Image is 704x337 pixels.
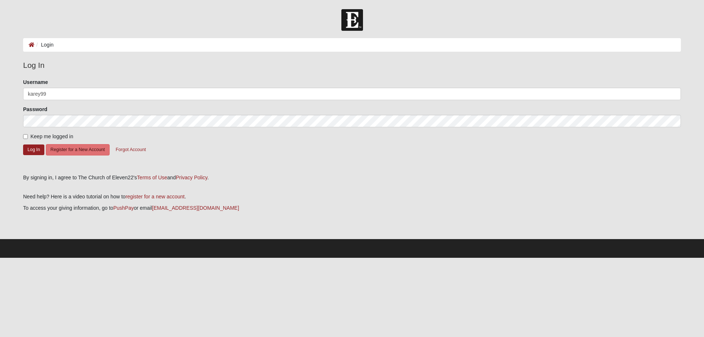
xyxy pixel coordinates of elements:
[34,41,54,49] li: Login
[23,59,681,71] legend: Log In
[30,133,73,139] span: Keep me logged in
[23,144,44,155] button: Log In
[46,144,110,155] button: Register for a New Account
[152,205,239,211] a: [EMAIL_ADDRESS][DOMAIN_NAME]
[341,9,363,31] img: Church of Eleven22 Logo
[23,204,681,212] p: To access your giving information, go to or email
[111,144,151,155] button: Forgot Account
[23,106,47,113] label: Password
[23,78,48,86] label: Username
[125,194,184,199] a: register for a new account
[23,193,681,201] p: Need help? Here is a video tutorial on how to .
[23,174,681,182] div: By signing in, I agree to The Church of Eleven22's and .
[23,134,28,139] input: Keep me logged in
[113,205,134,211] a: PushPay
[137,175,167,180] a: Terms of Use
[176,175,207,180] a: Privacy Policy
